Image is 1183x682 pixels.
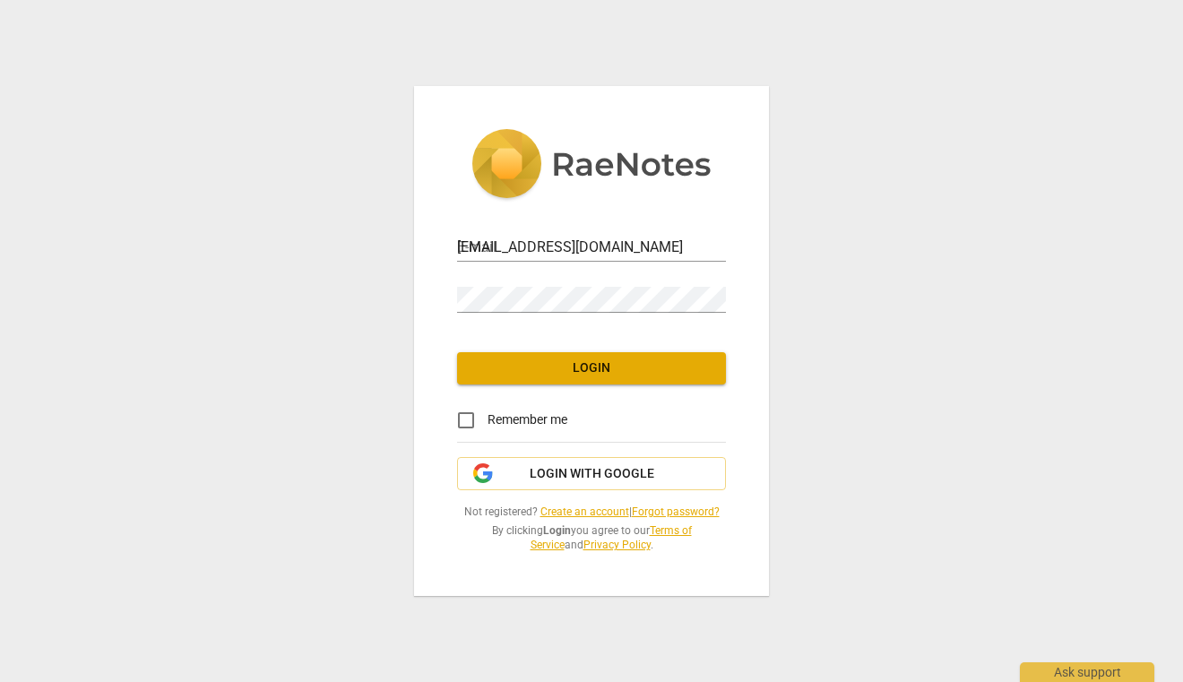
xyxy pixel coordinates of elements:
button: Login with Google [457,457,726,491]
img: 5ac2273c67554f335776073100b6d88f.svg [471,129,712,203]
span: By clicking you agree to our and . [457,523,726,553]
span: Login [471,359,712,377]
div: Ask support [1020,662,1154,682]
button: Login [457,352,726,384]
span: Remember me [488,410,567,429]
span: Login with Google [530,465,654,483]
a: Privacy Policy [583,539,651,551]
span: Not registered? | [457,505,726,520]
a: Create an account [540,505,629,518]
a: Forgot password? [632,505,720,518]
b: Login [543,524,571,537]
a: Terms of Service [531,524,692,552]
